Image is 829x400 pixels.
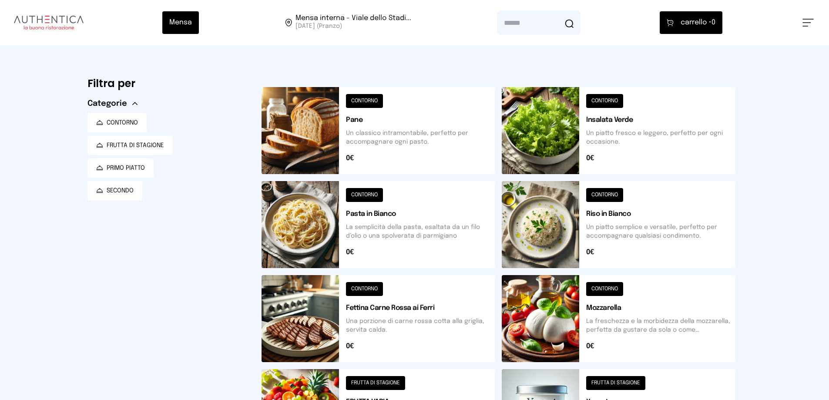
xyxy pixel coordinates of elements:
[87,77,248,91] h6: Filtra per
[87,181,142,200] button: SECONDO
[660,11,722,34] button: carrello •0
[107,141,164,150] span: FRUTTA DI STAGIONE
[162,11,199,34] button: Mensa
[295,15,411,30] span: Viale dello Stadio, 77, 05100 Terni TR, Italia
[14,16,84,30] img: logo.8f33a47.png
[87,136,173,155] button: FRUTTA DI STAGIONE
[87,97,127,110] span: Categorie
[681,17,712,28] span: carrello •
[295,22,411,30] span: [DATE] (Pranzo)
[107,118,138,127] span: CONTORNO
[87,97,138,110] button: Categorie
[87,113,147,132] button: CONTORNO
[107,186,134,195] span: SECONDO
[87,158,154,178] button: PRIMO PIATTO
[107,164,145,172] span: PRIMO PIATTO
[681,17,715,28] span: 0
